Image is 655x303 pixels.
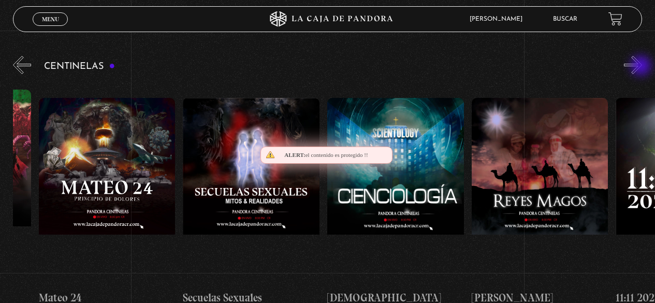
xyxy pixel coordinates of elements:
[608,12,622,26] a: View your shopping cart
[624,56,642,74] button: Next
[284,152,305,158] span: Alert:
[13,56,31,74] button: Previous
[553,16,577,22] a: Buscar
[464,16,533,22] span: [PERSON_NAME]
[38,24,63,32] span: Cerrar
[44,62,115,71] h3: Centinelas
[42,16,59,22] span: Menu
[260,147,392,164] div: el contenido es protegido !!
